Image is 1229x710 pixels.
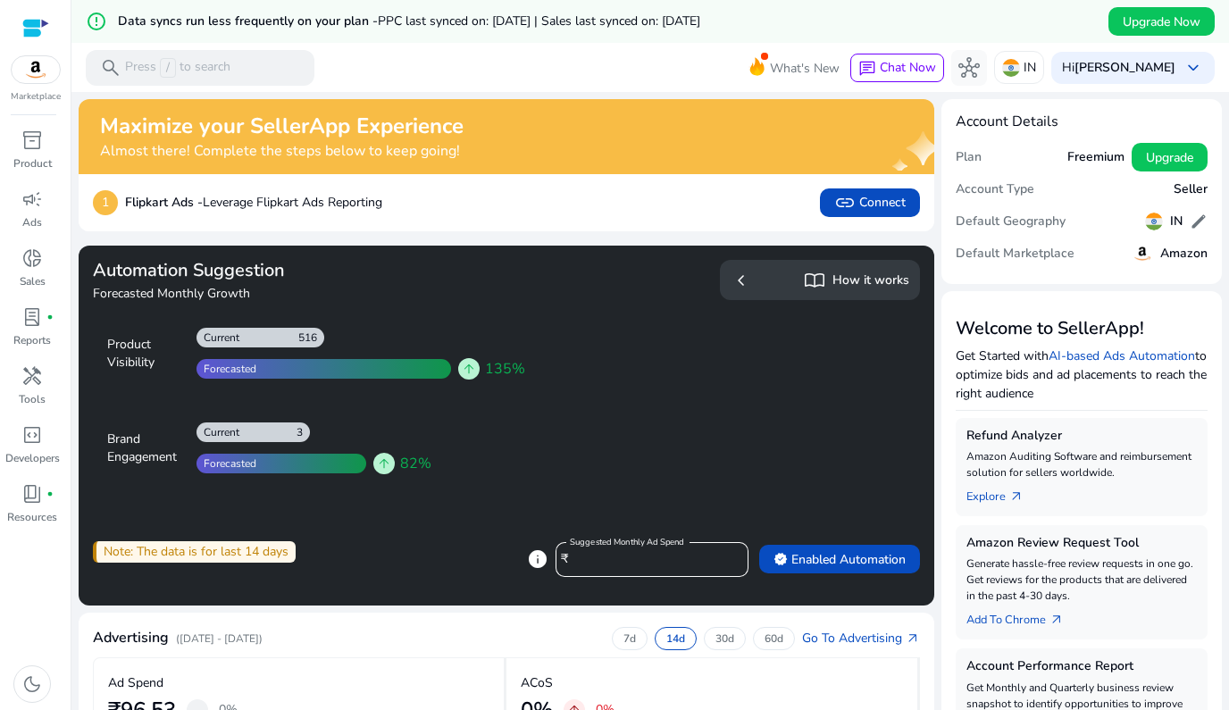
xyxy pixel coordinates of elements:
[93,541,296,563] div: Note: The data is for last 14 days
[7,509,57,525] p: Resources
[93,285,499,303] h4: Forecasted Monthly Growth
[22,214,42,230] p: Ads
[196,330,239,345] div: Current
[966,536,1197,551] h5: Amazon Review Request Tool
[46,490,54,497] span: fiber_manual_record
[832,273,909,288] h5: How it works
[623,631,636,646] p: 7d
[125,194,203,211] b: Flipkart Ads -
[1132,243,1153,264] img: amazon.svg
[966,448,1197,480] p: Amazon Auditing Software and reimbursement solution for sellers worldwide.
[956,347,1208,403] p: Get Started with to optimize bids and ad placements to reach the right audience
[21,188,43,210] span: campaign
[1160,246,1208,262] h5: Amazon
[1062,62,1175,74] p: Hi
[13,332,51,348] p: Reports
[966,555,1197,604] p: Generate hassle-free review requests in one go. Get reviews for the products that are delivered i...
[160,58,176,78] span: /
[11,90,61,104] p: Marketplace
[21,247,43,269] span: donut_small
[1049,347,1195,364] a: AI-based Ads Automation
[820,188,920,217] button: linkConnect
[858,60,876,78] span: chat
[956,182,1034,197] h5: Account Type
[966,480,1038,505] a: Explorearrow_outward
[956,150,982,165] h5: Plan
[715,631,734,646] p: 30d
[107,430,186,466] div: Brand Engagement
[731,270,752,291] span: chevron_left
[196,425,239,439] div: Current
[485,358,525,380] span: 135%
[1067,150,1124,165] h5: Freemium
[1049,613,1064,627] span: arrow_outward
[1146,148,1193,167] span: Upgrade
[966,429,1197,444] h5: Refund Analyzer
[880,59,936,76] span: Chat Now
[100,57,121,79] span: search
[86,11,107,32] mat-icon: error_outline
[93,630,169,647] h4: Advertising
[297,425,310,439] div: 3
[956,113,1208,130] h4: Account Details
[20,273,46,289] p: Sales
[570,536,684,548] mat-label: Suggested Monthly Ad Spend
[773,552,788,566] span: verified
[5,450,60,466] p: Developers
[765,631,783,646] p: 60d
[46,313,54,321] span: fiber_manual_record
[19,391,46,407] p: Tools
[21,365,43,387] span: handyman
[956,214,1066,230] h5: Default Geography
[107,336,186,372] div: Product Visibility
[21,306,43,328] span: lab_profile
[21,424,43,446] span: code_blocks
[1183,57,1204,79] span: keyboard_arrow_down
[770,53,840,84] span: What's New
[1024,52,1036,83] p: IN
[834,192,856,213] span: link
[804,270,825,291] span: import_contacts
[118,14,700,29] h5: Data syncs run less frequently on your plan -
[125,193,382,212] p: Leverage Flipkart Ads Reporting
[108,673,163,692] p: Ad Spend
[1123,13,1200,31] span: Upgrade Now
[13,155,52,171] p: Product
[958,57,980,79] span: hub
[1009,489,1024,504] span: arrow_outward
[666,631,685,646] p: 14d
[100,113,464,139] h2: Maximize your SellerApp Experience
[21,673,43,695] span: dark_mode
[759,545,920,573] button: verifiedEnabled Automation
[561,550,568,567] span: ₹
[377,456,391,471] span: arrow_upward
[850,54,944,82] button: chatChat Now
[966,604,1078,629] a: Add To Chrome
[521,673,553,692] p: ACoS
[21,129,43,151] span: inventory_2
[773,550,906,569] span: Enabled Automation
[956,246,1074,262] h5: Default Marketplace
[298,330,324,345] div: 516
[400,453,431,474] span: 82%
[1174,182,1208,197] h5: Seller
[462,362,476,376] span: arrow_upward
[196,456,256,471] div: Forecasted
[1190,213,1208,230] span: edit
[966,659,1197,674] h5: Account Performance Report
[125,58,230,78] p: Press to search
[12,56,60,83] img: amazon.svg
[834,192,906,213] span: Connect
[956,318,1208,339] h3: Welcome to SellerApp!
[1170,214,1183,230] h5: IN
[21,483,43,505] span: book_4
[906,631,920,646] span: arrow_outward
[196,362,256,376] div: Forecasted
[378,13,700,29] span: PPC last synced on: [DATE] | Sales last synced on: [DATE]
[1074,59,1175,76] b: [PERSON_NAME]
[93,260,499,281] h3: Automation Suggestion
[176,631,263,647] p: ([DATE] - [DATE])
[802,629,920,647] a: Go To Advertisingarrow_outward
[93,190,118,215] p: 1
[100,143,464,160] h4: Almost there! Complete the steps below to keep going!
